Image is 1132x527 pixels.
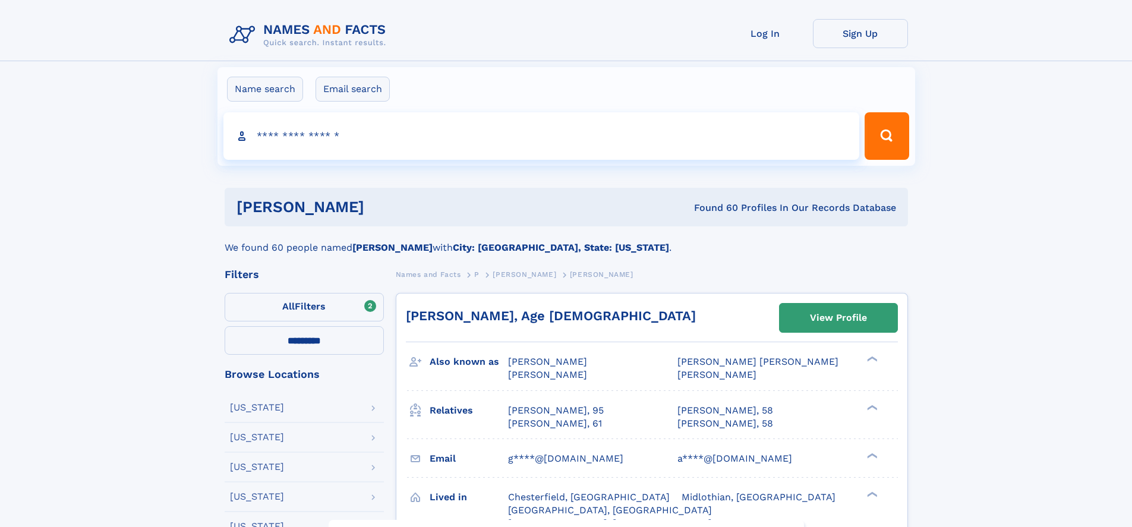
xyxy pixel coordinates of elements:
[493,267,556,282] a: [PERSON_NAME]
[282,301,295,312] span: All
[813,19,908,48] a: Sign Up
[352,242,433,253] b: [PERSON_NAME]
[677,417,773,430] a: [PERSON_NAME], 58
[225,226,908,255] div: We found 60 people named with .
[406,308,696,323] a: [PERSON_NAME], Age [DEMOGRAPHIC_DATA]
[223,112,860,160] input: search input
[430,352,508,372] h3: Also known as
[225,269,384,280] div: Filters
[864,452,878,459] div: ❯
[677,369,756,380] span: [PERSON_NAME]
[570,270,633,279] span: [PERSON_NAME]
[230,492,284,501] div: [US_STATE]
[780,304,897,332] a: View Profile
[810,304,867,332] div: View Profile
[237,200,529,214] h1: [PERSON_NAME]
[430,449,508,469] h3: Email
[225,369,384,380] div: Browse Locations
[493,270,556,279] span: [PERSON_NAME]
[430,400,508,421] h3: Relatives
[682,491,835,503] span: Midlothian, [GEOGRAPHIC_DATA]
[864,355,878,363] div: ❯
[508,504,712,516] span: [GEOGRAPHIC_DATA], [GEOGRAPHIC_DATA]
[316,77,390,102] label: Email search
[508,356,587,367] span: [PERSON_NAME]
[718,19,813,48] a: Log In
[453,242,669,253] b: City: [GEOGRAPHIC_DATA], State: [US_STATE]
[230,403,284,412] div: [US_STATE]
[230,433,284,442] div: [US_STATE]
[865,112,909,160] button: Search Button
[474,270,480,279] span: P
[864,403,878,411] div: ❯
[396,267,461,282] a: Names and Facts
[508,404,604,417] a: [PERSON_NAME], 95
[227,77,303,102] label: Name search
[225,19,396,51] img: Logo Names and Facts
[677,404,773,417] a: [PERSON_NAME], 58
[508,369,587,380] span: [PERSON_NAME]
[430,487,508,507] h3: Lived in
[230,462,284,472] div: [US_STATE]
[529,201,896,214] div: Found 60 Profiles In Our Records Database
[474,267,480,282] a: P
[508,491,670,503] span: Chesterfield, [GEOGRAPHIC_DATA]
[677,356,838,367] span: [PERSON_NAME] [PERSON_NAME]
[864,490,878,498] div: ❯
[508,417,602,430] a: [PERSON_NAME], 61
[225,293,384,321] label: Filters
